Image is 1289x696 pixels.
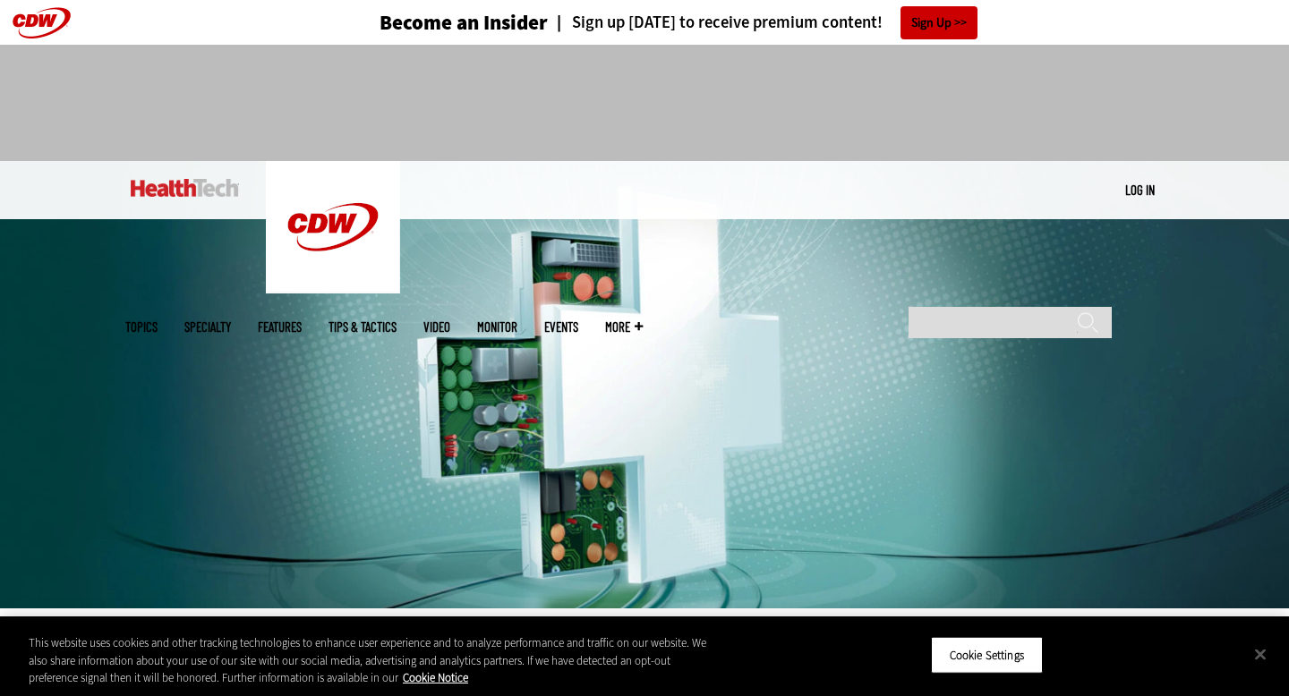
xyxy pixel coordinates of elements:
img: Home [131,179,239,197]
a: Log in [1125,182,1155,198]
span: Topics [125,320,158,334]
a: Features [258,320,302,334]
span: More [605,320,643,334]
a: More information about your privacy [403,670,468,685]
a: MonITor [477,320,517,334]
img: Home [266,161,400,293]
iframe: advertisement [319,63,970,143]
div: User menu [1125,181,1155,199]
button: Close [1241,634,1280,674]
div: This website uses cookies and other tracking technologies to enhance user experience and to analy... [29,634,709,687]
a: Become an Insider [312,13,548,33]
button: Cookie Settings [931,636,1043,674]
h3: Become an Insider [380,13,548,33]
a: Sign up [DATE] to receive premium content! [548,14,883,31]
a: Video [423,320,450,334]
span: Specialty [184,320,231,334]
a: CDW [266,279,400,298]
a: Tips & Tactics [329,320,397,334]
a: Events [544,320,578,334]
a: Sign Up [901,6,977,39]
